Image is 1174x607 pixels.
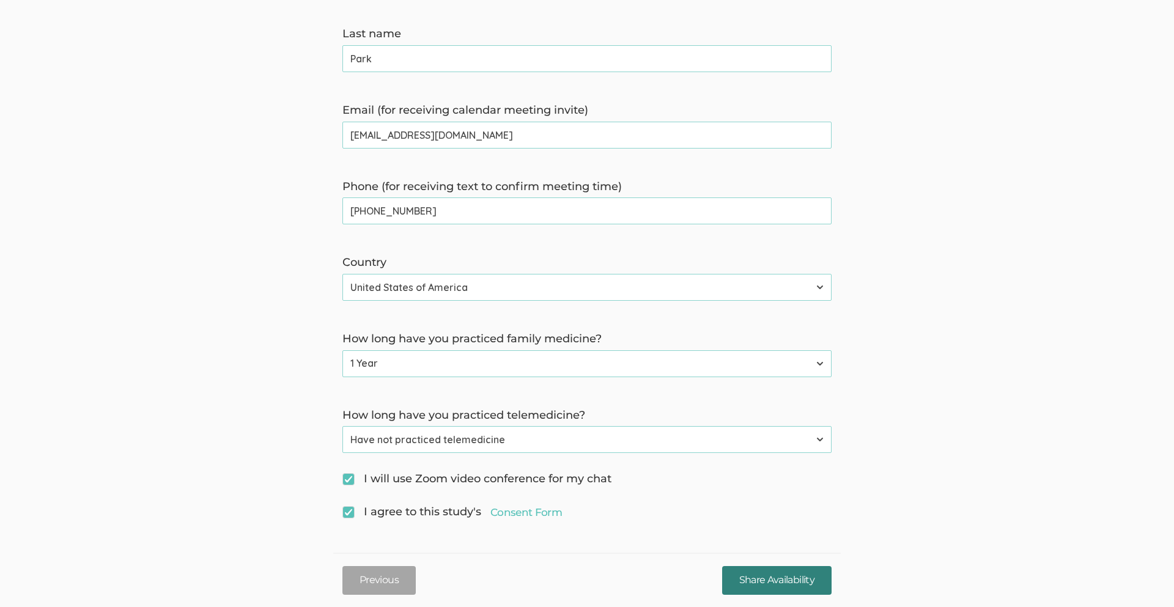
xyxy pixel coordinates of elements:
label: How long have you practiced telemedicine? [342,408,832,424]
label: How long have you practiced family medicine? [342,331,832,347]
a: Consent Form [490,505,562,520]
label: Country [342,255,832,271]
input: Share Availability [722,566,832,595]
span: I agree to this study's [342,504,562,520]
label: Phone (for receiving text to confirm meeting time) [342,179,832,195]
button: Previous [342,566,416,595]
label: Last name [342,26,832,42]
span: I will use Zoom video conference for my chat [342,471,611,487]
label: Email (for receiving calendar meeting invite) [342,103,832,119]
